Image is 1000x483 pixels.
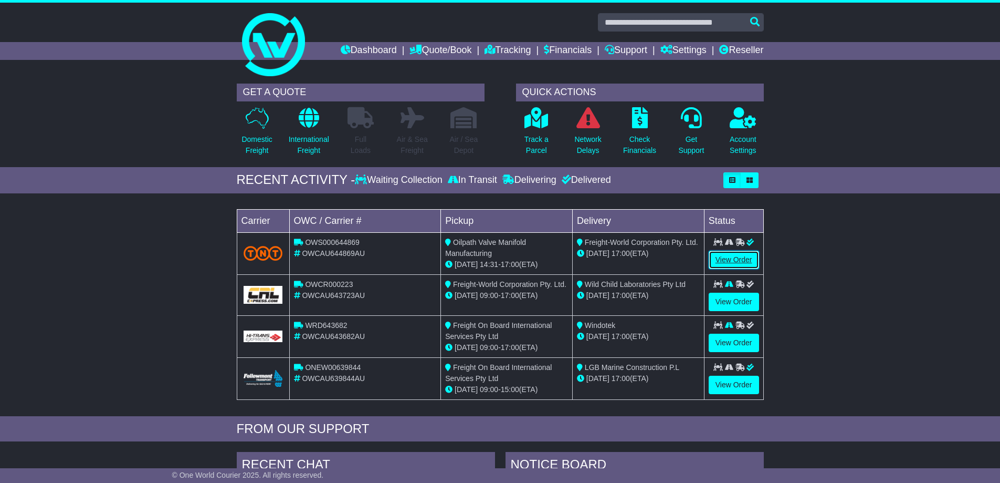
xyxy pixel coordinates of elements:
div: (ETA) [577,373,700,384]
a: NetworkDelays [574,107,602,162]
a: InternationalFreight [288,107,330,162]
span: [DATE] [455,385,478,394]
div: - (ETA) [445,259,568,270]
a: Track aParcel [524,107,549,162]
span: WRD643682 [305,321,347,330]
p: Domestic Freight [241,134,272,156]
span: ONEW00639844 [305,363,361,372]
span: Wild Child Laboratories Pty Ltd [585,280,686,289]
a: Quote/Book [409,42,471,60]
a: GetSupport [678,107,704,162]
div: GET A QUOTE [237,84,485,101]
span: OWCAU643723AU [302,291,365,300]
td: OWC / Carrier # [289,209,441,232]
span: Freight-World Corporation Pty. Ltd. [585,238,698,246]
a: Financials [544,42,592,60]
div: RECENT ACTIVITY - [237,172,355,188]
div: NOTICE BOARD [506,452,764,480]
span: OWCAU639844AU [302,374,365,383]
span: 09:00 [480,385,498,394]
a: View Order [709,251,759,269]
span: 17:00 [612,291,630,300]
a: AccountSettings [729,107,757,162]
img: GetCarrierServiceLogo [244,331,283,342]
p: Get Support [678,134,704,156]
span: [DATE] [455,343,478,352]
span: 17:00 [612,332,630,341]
p: Full Loads [348,134,374,156]
a: Tracking [485,42,531,60]
span: [DATE] [455,291,478,300]
p: Account Settings [730,134,756,156]
div: - (ETA) [445,384,568,395]
p: International Freight [289,134,329,156]
span: OWCR000223 [305,280,353,289]
span: 09:00 [480,343,498,352]
span: Freight On Board International Services Pty Ltd [445,363,552,383]
span: Oilpath Valve Manifold Manufacturing [445,238,526,258]
div: (ETA) [577,290,700,301]
div: In Transit [445,174,500,186]
span: OWCAU643682AU [302,332,365,341]
span: Freight-World Corporation Pty. Ltd. [453,280,566,289]
p: Network Delays [574,134,601,156]
td: Status [704,209,763,232]
div: Waiting Collection [355,174,445,186]
a: View Order [709,376,759,394]
div: Delivering [500,174,559,186]
span: 15:00 [501,385,519,394]
div: (ETA) [577,331,700,342]
div: - (ETA) [445,290,568,301]
span: 17:00 [612,249,630,258]
div: - (ETA) [445,342,568,353]
div: FROM OUR SUPPORT [237,422,764,437]
img: TNT_Domestic.png [244,246,283,260]
span: [DATE] [586,249,609,258]
p: Air & Sea Freight [397,134,428,156]
a: CheckFinancials [623,107,657,162]
span: [DATE] [586,291,609,300]
span: [DATE] [455,260,478,269]
div: (ETA) [577,248,700,259]
span: Freight On Board International Services Pty Ltd [445,321,552,341]
span: © One World Courier 2025. All rights reserved. [172,471,324,479]
a: Settings [660,42,707,60]
a: Support [605,42,647,60]
span: Windotek [585,321,615,330]
span: 17:00 [501,291,519,300]
span: LGB Marine Construction P.L [585,363,679,372]
span: OWS000644869 [305,238,360,246]
a: DomesticFreight [241,107,272,162]
span: [DATE] [586,374,609,383]
td: Delivery [572,209,704,232]
div: Delivered [559,174,611,186]
span: 17:00 [501,343,519,352]
span: OWCAU644869AU [302,249,365,258]
a: Reseller [719,42,763,60]
p: Air / Sea Depot [450,134,478,156]
a: View Order [709,293,759,311]
div: QUICK ACTIONS [516,84,764,101]
span: [DATE] [586,332,609,341]
span: 17:00 [501,260,519,269]
a: Dashboard [341,42,397,60]
div: RECENT CHAT [237,452,495,480]
img: Followmont_Transport.png [244,370,283,387]
p: Track a Parcel [524,134,549,156]
span: 17:00 [612,374,630,383]
td: Carrier [237,209,289,232]
a: View Order [709,334,759,352]
span: 14:31 [480,260,498,269]
img: GetCarrierServiceLogo [244,286,283,304]
p: Check Financials [623,134,656,156]
span: 09:00 [480,291,498,300]
td: Pickup [441,209,573,232]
